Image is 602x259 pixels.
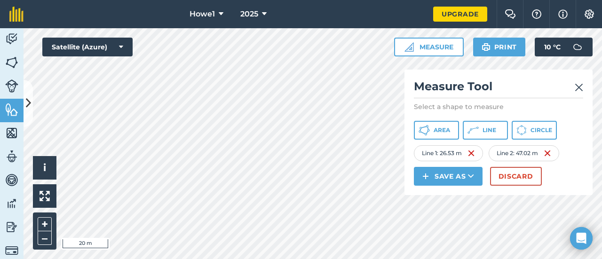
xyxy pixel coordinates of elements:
img: svg+xml;base64,PD94bWwgdmVyc2lvbj0iMS4wIiBlbmNvZGluZz0idXRmLTgiPz4KPCEtLSBHZW5lcmF0b3I6IEFkb2JlIE... [5,173,18,187]
img: svg+xml;base64,PD94bWwgdmVyc2lvbj0iMS4wIiBlbmNvZGluZz0idXRmLTgiPz4KPCEtLSBHZW5lcmF0b3I6IEFkb2JlIE... [5,196,18,211]
img: A cog icon [584,9,595,19]
img: fieldmargin Logo [9,7,24,22]
img: svg+xml;base64,PHN2ZyB4bWxucz0iaHR0cDovL3d3dy53My5vcmcvMjAwMC9zdmciIHdpZHRoPSI1NiIgaGVpZ2h0PSI2MC... [5,126,18,140]
img: svg+xml;base64,PHN2ZyB4bWxucz0iaHR0cDovL3d3dy53My5vcmcvMjAwMC9zdmciIHdpZHRoPSIxNiIgaGVpZ2h0PSIyNC... [544,148,551,159]
span: Howe1 [190,8,215,20]
button: Discard [490,167,542,186]
span: Circle [531,126,552,134]
button: 10 °C [535,38,593,56]
button: Circle [512,121,557,140]
img: Two speech bubbles overlapping with the left bubble in the forefront [505,9,516,19]
button: Save as [414,167,483,186]
img: svg+xml;base64,PD94bWwgdmVyc2lvbj0iMS4wIiBlbmNvZGluZz0idXRmLTgiPz4KPCEtLSBHZW5lcmF0b3I6IEFkb2JlIE... [568,38,587,56]
span: 2025 [240,8,258,20]
img: svg+xml;base64,PHN2ZyB4bWxucz0iaHR0cDovL3d3dy53My5vcmcvMjAwMC9zdmciIHdpZHRoPSI1NiIgaGVpZ2h0PSI2MC... [5,55,18,70]
button: Satellite (Azure) [42,38,133,56]
button: + [38,217,52,231]
img: svg+xml;base64,PHN2ZyB4bWxucz0iaHR0cDovL3d3dy53My5vcmcvMjAwMC9zdmciIHdpZHRoPSIxNiIgaGVpZ2h0PSIyNC... [467,148,475,159]
img: svg+xml;base64,PD94bWwgdmVyc2lvbj0iMS4wIiBlbmNvZGluZz0idXRmLTgiPz4KPCEtLSBHZW5lcmF0b3I6IEFkb2JlIE... [5,79,18,93]
button: Measure [394,38,464,56]
h2: Measure Tool [414,79,583,98]
img: A question mark icon [531,9,542,19]
img: svg+xml;base64,PHN2ZyB4bWxucz0iaHR0cDovL3d3dy53My5vcmcvMjAwMC9zdmciIHdpZHRoPSIxOSIgaGVpZ2h0PSIyNC... [482,41,491,53]
a: Upgrade [433,7,487,22]
p: Select a shape to measure [414,102,583,111]
img: Ruler icon [404,42,414,52]
img: svg+xml;base64,PD94bWwgdmVyc2lvbj0iMS4wIiBlbmNvZGluZz0idXRmLTgiPz4KPCEtLSBHZW5lcmF0b3I6IEFkb2JlIE... [5,244,18,257]
button: Line [463,121,508,140]
img: svg+xml;base64,PHN2ZyB4bWxucz0iaHR0cDovL3d3dy53My5vcmcvMjAwMC9zdmciIHdpZHRoPSIxNyIgaGVpZ2h0PSIxNy... [558,8,568,20]
img: svg+xml;base64,PHN2ZyB4bWxucz0iaHR0cDovL3d3dy53My5vcmcvMjAwMC9zdmciIHdpZHRoPSIyMiIgaGVpZ2h0PSIzMC... [575,82,583,93]
img: svg+xml;base64,PD94bWwgdmVyc2lvbj0iMS4wIiBlbmNvZGluZz0idXRmLTgiPz4KPCEtLSBHZW5lcmF0b3I6IEFkb2JlIE... [5,220,18,234]
button: Print [473,38,526,56]
span: Area [434,126,450,134]
img: svg+xml;base64,PD94bWwgdmVyc2lvbj0iMS4wIiBlbmNvZGluZz0idXRmLTgiPz4KPCEtLSBHZW5lcmF0b3I6IEFkb2JlIE... [5,32,18,46]
img: svg+xml;base64,PD94bWwgdmVyc2lvbj0iMS4wIiBlbmNvZGluZz0idXRmLTgiPz4KPCEtLSBHZW5lcmF0b3I6IEFkb2JlIE... [5,149,18,164]
span: Line [483,126,496,134]
span: 10 ° C [544,38,561,56]
img: svg+xml;base64,PHN2ZyB4bWxucz0iaHR0cDovL3d3dy53My5vcmcvMjAwMC9zdmciIHdpZHRoPSI1NiIgaGVpZ2h0PSI2MC... [5,102,18,117]
div: Open Intercom Messenger [570,227,593,250]
img: svg+xml;base64,PHN2ZyB4bWxucz0iaHR0cDovL3d3dy53My5vcmcvMjAwMC9zdmciIHdpZHRoPSIxNCIgaGVpZ2h0PSIyNC... [422,171,429,182]
button: – [38,231,52,245]
div: Line 1 : 26.53 m [414,145,483,161]
button: Area [414,121,459,140]
div: Line 2 : 47.02 m [489,145,559,161]
span: i [43,162,46,173]
button: i [33,156,56,180]
img: Four arrows, one pointing top left, one top right, one bottom right and the last bottom left [40,191,50,201]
